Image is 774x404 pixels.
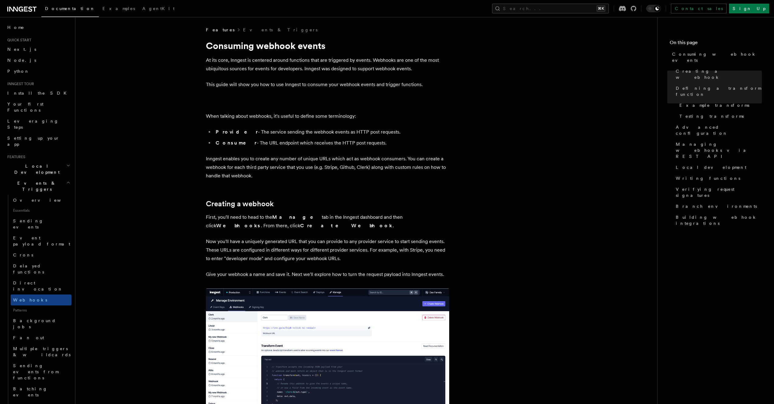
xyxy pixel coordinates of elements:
a: Building webhook integrations [673,212,762,229]
span: Documentation [45,6,95,11]
span: Multiple triggers & wildcards [13,346,71,357]
p: This guide will show you how to use Inngest to consume your webhook events and trigger functions. [206,80,449,89]
a: Defining a transform function [673,83,762,100]
p: At its core, Inngest is centered around functions that are triggered by events. Webhooks are one ... [206,56,449,73]
button: Events & Triggers [5,178,71,195]
span: Fan out [13,335,44,340]
strong: Provider [216,129,258,135]
span: Branch environments [676,203,757,209]
strong: Consumer [216,140,257,146]
a: Next.js [5,44,71,55]
a: Multiple triggers & wildcards [11,343,71,360]
span: Sending events [13,218,43,229]
a: Background jobs [11,315,71,332]
span: Setting up your app [7,136,60,147]
span: Building webhook integrations [676,214,762,226]
a: Install the SDK [5,88,71,99]
span: Your first Functions [7,102,43,113]
span: Inngest tour [5,82,34,86]
span: AgentKit [142,6,175,11]
a: Leveraging Steps [5,116,71,133]
span: Local development [676,164,746,170]
span: Python [7,69,30,74]
a: Setting up your app [5,133,71,150]
kbd: ⌘K [597,5,605,12]
button: Toggle dark mode [646,5,661,12]
a: Your first Functions [5,99,71,116]
span: Local Development [5,163,66,175]
li: - The URL endpoint which receives the HTTP post requests. [214,139,449,147]
p: When talking about webhooks, it's useful to define some terminology: [206,112,449,120]
span: Batching events [13,386,47,397]
a: Sending events from functions [11,360,71,383]
span: Leveraging Steps [7,119,59,130]
p: Inngest enables you to create any number of unique URLs which act as webhook consumers. You can c... [206,155,449,180]
h1: Consuming webhook events [206,40,449,51]
p: Now you'll have a uniquely generated URL that you can provide to any provider service to start se... [206,237,449,263]
strong: Webhooks [216,223,261,228]
span: Writing functions [676,175,740,181]
a: Event payload format [11,232,71,249]
span: Webhooks [13,298,47,302]
a: Verifying request signatures [673,184,762,201]
span: Features [206,27,234,33]
a: Fan out [11,332,71,343]
span: Crons [13,252,33,257]
strong: Manage [272,214,322,220]
button: Local Development [5,161,71,178]
span: Testing transforms [679,113,744,119]
a: Direct invocation [11,277,71,294]
a: Overview [11,195,71,206]
a: Node.js [5,55,71,66]
span: Examples [102,6,135,11]
span: Creating a webhook [676,68,762,80]
a: Testing transforms [677,111,762,122]
span: Home [7,24,24,30]
a: Events & Triggers [243,27,318,33]
a: Documentation [41,2,99,17]
a: Home [5,22,71,33]
span: Consuming webhook events [672,51,762,63]
span: Verifying request signatures [676,186,762,198]
a: Contact sales [671,4,727,13]
li: - The service sending the webhook events as HTTP post requests. [214,128,449,136]
span: Node.js [7,58,36,63]
span: Example transforms [679,102,749,108]
a: Sign Up [729,4,769,13]
a: Webhooks [11,294,71,305]
a: Branch environments [673,201,762,212]
span: Delayed functions [13,263,44,274]
p: First, you'll need to head to the tab in the Inngest dashboard and then click . From there, click . [206,213,449,230]
p: Give your webhook a name and save it. Next we'll explore how to turn the request payload into Inn... [206,270,449,279]
span: Features [5,155,25,159]
a: Advanced configuration [673,122,762,139]
span: Managing webhooks via REST API [676,141,762,159]
span: Events & Triggers [5,180,66,192]
a: Crons [11,249,71,260]
span: Defining a transform function [676,85,762,97]
a: Consuming webhook events [670,49,762,66]
span: Direct invocation [13,280,63,291]
a: AgentKit [139,2,178,16]
a: Batching events [11,383,71,400]
span: Background jobs [13,318,56,329]
a: Creating a webhook [206,200,274,208]
span: Sending events from functions [13,363,58,380]
a: Sending events [11,215,71,232]
span: Overview [13,198,76,203]
button: Search...⌘K [492,4,609,13]
span: Essentials [11,206,71,215]
a: Creating a webhook [673,66,762,83]
a: Example transforms [677,100,762,111]
a: Writing functions [673,173,762,184]
span: Event payload format [13,235,70,246]
a: Managing webhooks via REST API [673,139,762,162]
a: Python [5,66,71,77]
span: Install the SDK [7,91,70,96]
a: Examples [99,2,139,16]
a: Delayed functions [11,260,71,277]
strong: Create Webhook [300,223,393,228]
h4: On this page [670,39,762,49]
span: Next.js [7,47,36,52]
span: Patterns [11,305,71,315]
